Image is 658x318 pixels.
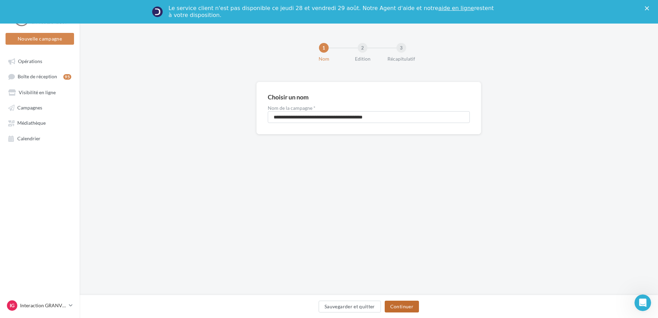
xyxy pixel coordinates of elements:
span: Opérations [18,58,42,64]
p: Interaction GRANVILLE [20,302,66,309]
div: 1 [319,43,329,53]
a: IG Interaction GRANVILLE [6,299,74,312]
div: Edition [340,55,385,62]
button: Nouvelle campagne [6,33,74,45]
div: Nom [302,55,346,62]
div: 2 [358,43,367,53]
span: IG [10,302,15,309]
a: Médiathèque [4,116,75,129]
a: Calendrier [4,132,75,144]
button: Sauvegarder et quitter [319,301,381,312]
a: Campagnes [4,101,75,114]
div: Choisir un nom [268,94,309,100]
div: Le service client n'est pas disponible ce jeudi 28 et vendredi 29 août. Notre Agent d'aide et not... [168,5,495,19]
iframe: Intercom live chat [634,294,651,311]
span: Médiathèque [17,120,46,126]
div: 95 [63,74,71,80]
div: Fermer [645,6,652,10]
a: Visibilité en ligne [4,86,75,98]
span: Visibilité en ligne [19,89,56,95]
span: Boîte de réception [18,74,57,80]
a: Boîte de réception95 [4,70,75,83]
div: Récapitulatif [379,55,423,62]
span: Calendrier [17,135,40,141]
label: Nom de la campagne * [268,106,470,111]
span: Campagnes [17,105,42,111]
button: Continuer [385,301,419,312]
div: 3 [396,43,406,53]
img: Profile image for Service-Client [152,6,163,17]
a: Opérations [4,55,75,67]
a: aide en ligne [438,5,474,11]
